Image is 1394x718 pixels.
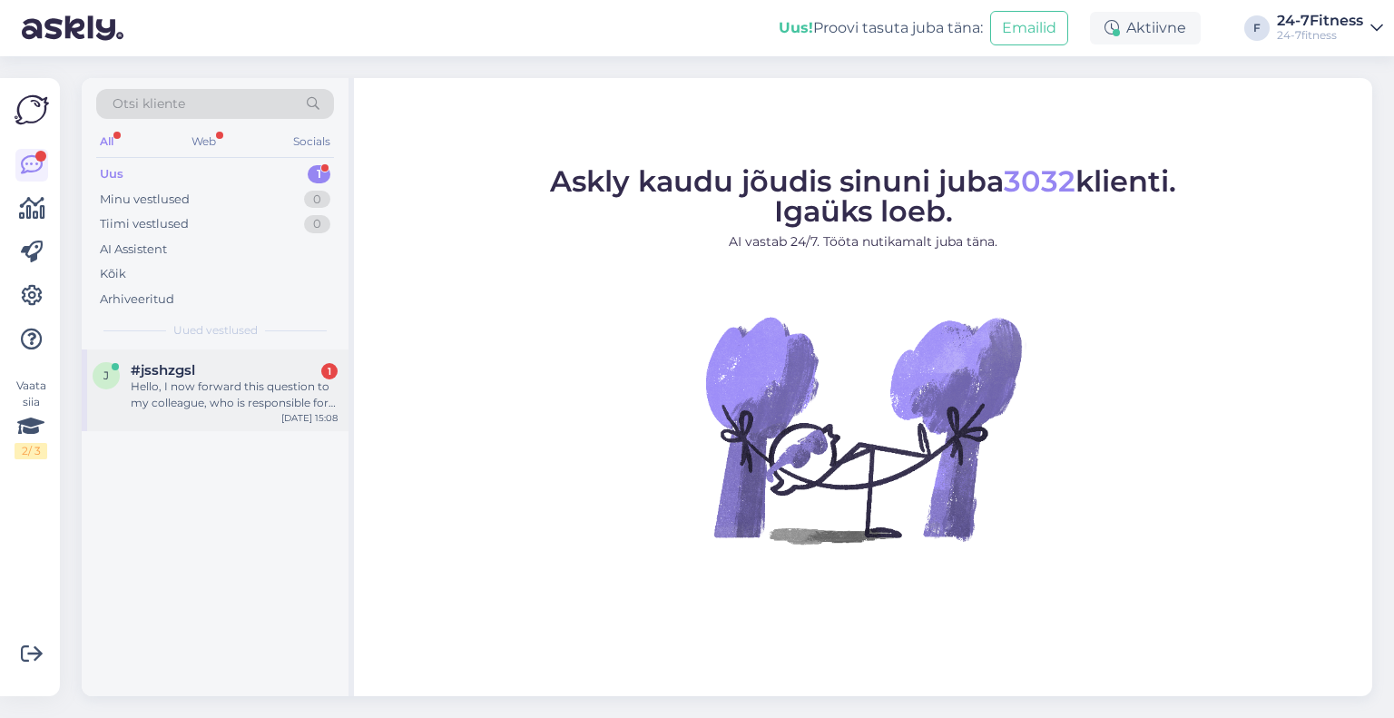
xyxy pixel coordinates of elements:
[700,266,1026,593] img: No Chat active
[779,17,983,39] div: Proovi tasuta juba täna:
[321,363,338,379] div: 1
[1277,14,1363,28] div: 24-7Fitness
[15,378,47,459] div: Vaata siia
[1090,12,1201,44] div: Aktiivne
[15,93,49,127] img: Askly Logo
[15,443,47,459] div: 2 / 3
[1244,15,1270,41] div: F
[990,11,1068,45] button: Emailid
[779,19,813,36] b: Uus!
[304,191,330,209] div: 0
[550,232,1176,251] p: AI vastab 24/7. Tööta nutikamalt juba täna.
[131,362,195,379] span: #jsshzgsl
[113,94,185,113] span: Otsi kliente
[290,130,334,153] div: Socials
[100,290,174,309] div: Arhiveeritud
[1277,28,1363,43] div: 24-7fitness
[100,241,167,259] div: AI Assistent
[1004,163,1075,199] span: 3032
[188,130,220,153] div: Web
[100,191,190,209] div: Minu vestlused
[96,130,117,153] div: All
[308,165,330,183] div: 1
[100,165,123,183] div: Uus
[103,369,109,382] span: j
[131,379,338,411] div: Hello, I now forward this question to my colleague, who is responsible for this. The reply will b...
[550,163,1176,229] span: Askly kaudu jõudis sinuni juba klienti. Igaüks loeb.
[281,411,338,425] div: [DATE] 15:08
[173,322,258,339] span: Uued vestlused
[100,215,189,233] div: Tiimi vestlused
[1277,14,1383,43] a: 24-7Fitness24-7fitness
[304,215,330,233] div: 0
[100,265,126,283] div: Kõik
